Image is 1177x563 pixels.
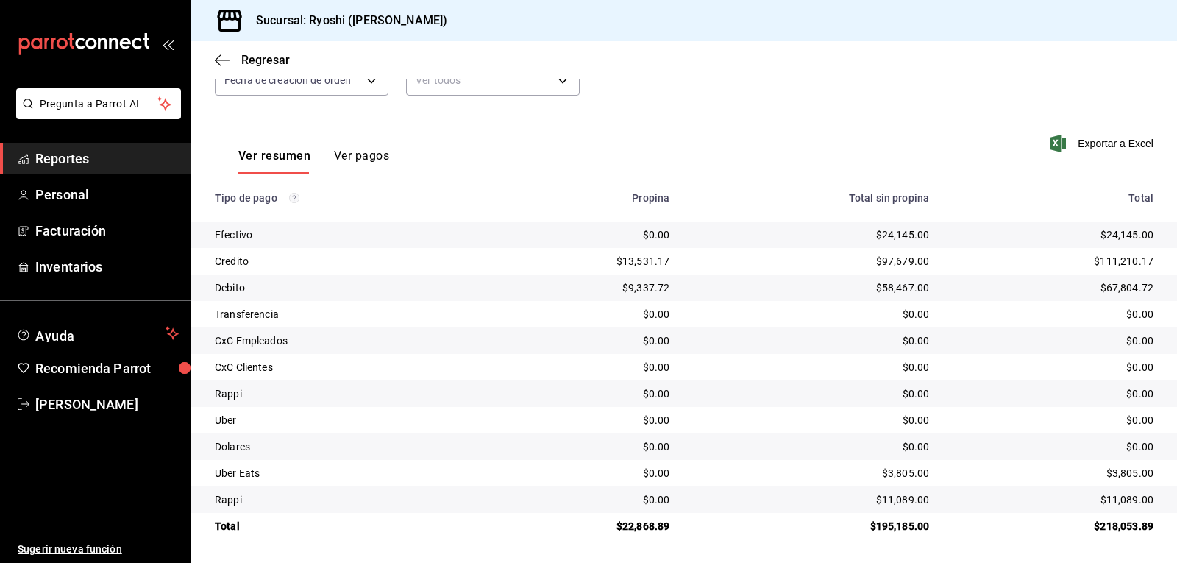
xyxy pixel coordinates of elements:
[224,73,351,88] span: Fecha de creación de orden
[953,254,1153,269] div: $111,210.17
[693,192,929,204] div: Total sin propina
[215,53,290,67] button: Regresar
[693,254,929,269] div: $97,679.00
[502,254,670,269] div: $13,531.17
[406,65,580,96] div: Ver todos
[502,413,670,428] div: $0.00
[238,149,389,174] div: navigation tabs
[693,386,929,401] div: $0.00
[502,492,670,507] div: $0.00
[35,257,179,277] span: Inventarios
[215,227,478,242] div: Efectivo
[215,307,478,322] div: Transferencia
[693,492,929,507] div: $11,089.00
[35,325,160,342] span: Ayuda
[693,280,929,295] div: $58,467.00
[502,227,670,242] div: $0.00
[35,149,179,169] span: Reportes
[953,280,1153,295] div: $67,804.72
[693,307,929,322] div: $0.00
[241,53,290,67] span: Regresar
[502,439,670,454] div: $0.00
[215,254,478,269] div: Credito
[953,466,1153,481] div: $3,805.00
[693,227,929,242] div: $24,145.00
[35,358,179,378] span: Recomienda Parrot
[215,280,478,295] div: Debito
[953,360,1153,375] div: $0.00
[502,519,670,534] div: $22,868.89
[502,307,670,322] div: $0.00
[215,413,478,428] div: Uber
[215,492,478,507] div: Rappi
[953,192,1153,204] div: Total
[334,149,389,174] button: Ver pagos
[215,519,478,534] div: Total
[289,193,299,203] svg: Los pagos realizados con Pay y otras terminales son montos brutos.
[953,386,1153,401] div: $0.00
[502,466,670,481] div: $0.00
[215,333,478,348] div: CxC Empleados
[244,12,447,29] h3: Sucursal: Ryoshi ([PERSON_NAME])
[953,307,1153,322] div: $0.00
[238,149,310,174] button: Ver resumen
[215,360,478,375] div: CxC Clientes
[1053,135,1153,152] button: Exportar a Excel
[953,492,1153,507] div: $11,089.00
[502,333,670,348] div: $0.00
[693,519,929,534] div: $195,185.00
[693,439,929,454] div: $0.00
[35,221,179,241] span: Facturación
[953,439,1153,454] div: $0.00
[35,394,179,414] span: [PERSON_NAME]
[953,227,1153,242] div: $24,145.00
[502,386,670,401] div: $0.00
[693,466,929,481] div: $3,805.00
[215,439,478,454] div: Dolares
[953,333,1153,348] div: $0.00
[215,386,478,401] div: Rappi
[693,360,929,375] div: $0.00
[162,38,174,50] button: open_drawer_menu
[502,360,670,375] div: $0.00
[693,413,929,428] div: $0.00
[502,192,670,204] div: Propina
[215,466,478,481] div: Uber Eats
[953,519,1153,534] div: $218,053.89
[693,333,929,348] div: $0.00
[18,542,179,557] span: Sugerir nueva función
[953,413,1153,428] div: $0.00
[502,280,670,295] div: $9,337.72
[40,96,158,112] span: Pregunta a Parrot AI
[35,185,179,205] span: Personal
[16,88,181,119] button: Pregunta a Parrot AI
[215,192,478,204] div: Tipo de pago
[10,107,181,122] a: Pregunta a Parrot AI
